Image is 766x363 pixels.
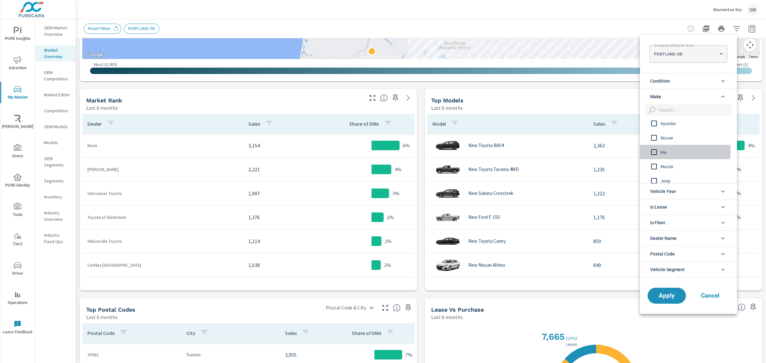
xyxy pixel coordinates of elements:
[650,199,667,215] span: Is Lease
[650,262,685,277] span: Vehicle Segment
[650,73,670,89] span: Condition
[640,174,736,188] div: Jeep
[661,163,731,170] span: Mazda
[640,116,736,130] div: Hyundai
[654,51,717,57] p: PORTLAND OR
[697,293,723,299] span: Cancel
[650,246,675,262] span: Postal Code
[650,89,661,104] span: Make
[650,184,676,199] span: Vehicle Year
[650,215,665,230] span: Is Fleet
[691,288,729,304] button: Cancel
[661,177,731,185] span: Jeep
[640,70,737,280] ul: filter options
[650,231,677,246] span: Dealer Name
[648,288,686,304] button: Apply
[661,134,731,142] span: Nissan
[657,104,732,115] input: Search...
[640,159,736,174] div: Mazda
[640,145,736,159] div: Kia
[640,130,736,145] div: Nissan
[661,148,731,156] span: Kia
[650,48,727,60] div: PORTLAND OR
[661,120,731,127] span: Hyundai
[654,293,680,299] span: Apply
